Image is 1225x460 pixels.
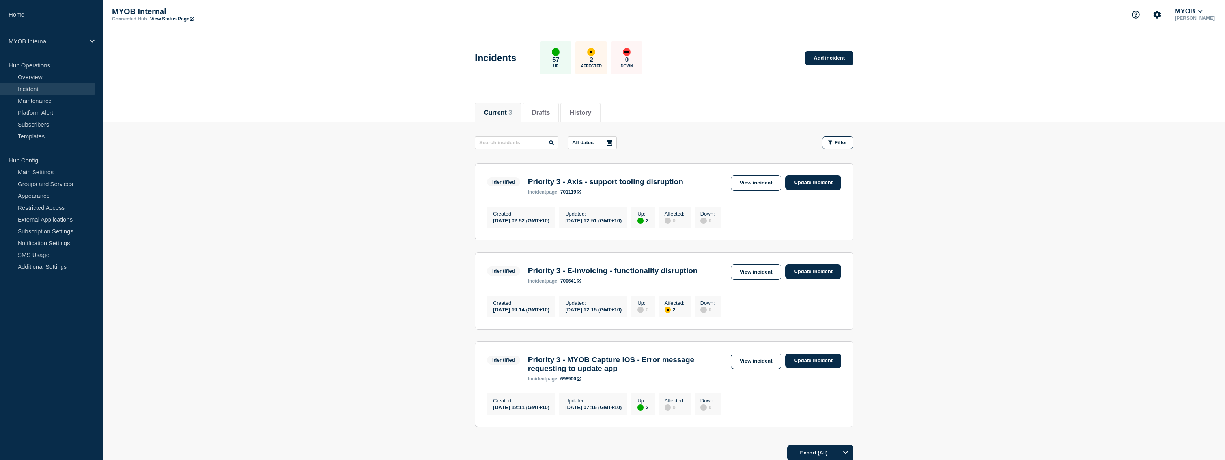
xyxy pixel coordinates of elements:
h3: Priority 3 - MYOB Capture iOS - Error message requesting to update app [528,356,727,373]
p: Down : [700,211,715,217]
p: Down : [700,300,715,306]
div: disabled [700,404,707,411]
button: Drafts [532,109,550,116]
p: Affected [581,64,602,68]
p: page [528,278,557,284]
p: Up : [637,398,648,404]
p: Updated : [565,398,622,404]
a: View incident [731,264,782,280]
div: [DATE] 02:52 (GMT+10) [493,217,549,223]
a: Add incident [805,51,853,65]
a: View incident [731,354,782,369]
a: 700641 [560,278,581,284]
p: Created : [493,300,549,306]
p: Up : [637,300,648,306]
button: Account settings [1149,6,1165,23]
div: 2 [637,404,648,411]
span: incident [528,376,546,382]
h3: Priority 3 - Axis - support tooling disruption [528,177,683,186]
button: Support [1128,6,1144,23]
p: Up : [637,211,648,217]
div: [DATE] 19:14 (GMT+10) [493,306,549,313]
a: 701119 [560,189,581,195]
button: MYOB [1173,7,1204,15]
p: page [528,376,557,382]
div: disabled [700,307,707,313]
p: Up [553,64,558,68]
div: up [637,404,644,411]
div: [DATE] 12:11 (GMT+10) [493,404,549,410]
p: [PERSON_NAME] [1173,15,1216,21]
div: 0 [700,217,715,224]
div: 0 [637,306,648,313]
button: Current 3 [484,109,512,116]
div: disabled [665,218,671,224]
p: Down : [700,398,715,404]
div: 0 [700,404,715,411]
a: View incident [731,175,782,191]
p: 57 [552,56,560,64]
p: All dates [572,140,594,145]
div: affected [665,307,671,313]
p: Affected : [665,300,685,306]
div: 0 [700,306,715,313]
button: History [570,109,591,116]
p: Connected Hub [112,16,147,22]
a: 698900 [560,376,581,382]
input: Search incidents [475,136,558,149]
p: Affected : [665,211,685,217]
span: incident [528,189,546,195]
a: View Status Page [150,16,194,22]
p: Created : [493,211,549,217]
button: Filter [822,136,853,149]
h3: Priority 3 - E-invoicing - functionality disruption [528,266,698,275]
p: Updated : [565,300,622,306]
p: Created : [493,398,549,404]
p: Affected : [665,398,685,404]
div: disabled [637,307,644,313]
button: All dates [568,136,617,149]
p: Updated : [565,211,622,217]
div: 0 [665,217,685,224]
h1: Incidents [475,52,516,63]
p: page [528,189,557,195]
span: Filter [835,140,847,145]
p: 2 [590,56,593,64]
div: disabled [665,404,671,411]
span: incident [528,278,546,284]
div: up [552,48,560,56]
p: 0 [625,56,629,64]
span: Identified [487,266,520,276]
div: 2 [637,217,648,224]
div: [DATE] 07:16 (GMT+10) [565,404,622,410]
div: down [623,48,631,56]
a: Update incident [785,354,841,368]
a: Update incident [785,264,841,279]
div: [DATE] 12:51 (GMT+10) [565,217,622,223]
span: Identified [487,177,520,186]
div: [DATE] 12:15 (GMT+10) [565,306,622,313]
div: 2 [665,306,685,313]
p: Down [621,64,633,68]
span: 3 [508,109,512,116]
div: disabled [700,218,707,224]
p: MYOB Internal [9,38,84,45]
p: MYOB Internal [112,7,270,16]
span: Identified [487,356,520,365]
div: 0 [665,404,685,411]
div: up [637,218,644,224]
div: affected [587,48,595,56]
a: Update incident [785,175,841,190]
